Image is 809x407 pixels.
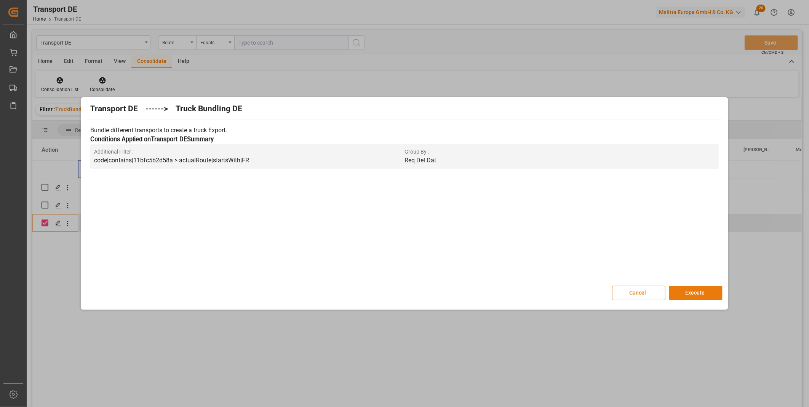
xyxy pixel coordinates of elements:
[94,148,404,156] span: Additional Filter :
[145,103,168,115] h2: ------>
[404,156,715,165] p: Req Del Dat
[176,103,242,115] h2: Truck Bundling DE
[669,286,723,300] button: Execute
[90,103,138,115] h2: Transport DE
[404,148,715,156] span: Group By :
[94,156,404,165] p: code|contains|11bfc5b2d58a > actualRoute|startsWith|FR
[90,126,718,135] p: Bundle different transports to create a truck Export.
[612,286,665,300] button: Cancel
[90,135,718,144] h3: Conditions Applied on Transport DE Summary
